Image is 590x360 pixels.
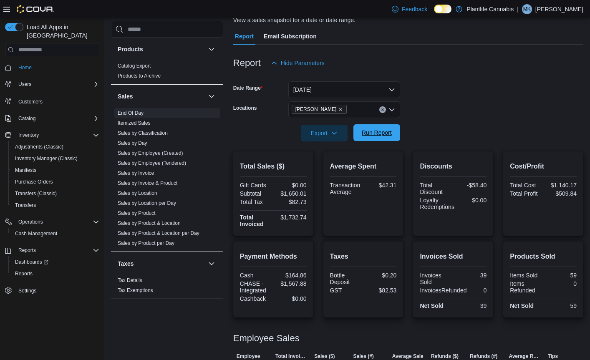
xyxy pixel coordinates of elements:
[365,287,396,294] div: $82.53
[8,164,103,176] button: Manifests
[118,73,161,79] span: Products to Archive
[545,182,577,189] div: $1,140.17
[15,270,33,277] span: Reports
[15,62,99,73] span: Home
[420,197,454,210] div: Loyalty Redemptions
[118,140,147,146] a: Sales by Day
[535,4,583,14] p: [PERSON_NAME]
[12,177,56,187] a: Purchase Orders
[18,64,32,71] span: Home
[2,95,103,107] button: Customers
[12,200,39,210] a: Transfers
[118,150,183,156] a: Sales by Employee (Created)
[12,165,40,175] a: Manifests
[118,190,157,196] span: Sales by Location
[18,115,35,122] span: Catalog
[118,220,181,226] a: Sales by Product & Location
[18,98,43,105] span: Customers
[15,79,35,89] button: Users
[207,91,217,101] button: Sales
[12,229,61,239] a: Cash Management
[118,140,147,146] span: Sales by Day
[402,5,427,13] span: Feedback
[420,182,451,195] div: Total Discount
[12,154,81,164] a: Inventory Manager (Classic)
[237,353,260,360] span: Employee
[118,190,157,196] a: Sales by Location
[233,105,257,111] label: Locations
[118,130,168,136] span: Sales by Classification
[235,28,254,45] span: Report
[240,214,264,227] strong: Total Invoiced
[362,128,392,137] span: Run Report
[8,268,103,279] button: Reports
[470,353,497,360] span: Refunds (#)
[275,190,307,197] div: $1,650.01
[545,190,577,197] div: $509.84
[118,160,186,166] span: Sales by Employee (Tendered)
[111,275,223,299] div: Taxes
[510,161,577,171] h2: Cost/Profit
[510,182,542,189] div: Total Cost
[509,353,541,360] span: Average Refund
[233,333,300,343] h3: Employee Sales
[12,189,60,199] a: Transfers (Classic)
[455,302,487,309] div: 39
[275,214,307,221] div: $1,732.74
[118,240,174,247] span: Sales by Product per Day
[2,113,103,124] button: Catalog
[15,285,99,296] span: Settings
[8,228,103,239] button: Cash Management
[466,4,514,14] p: Plantlife Cannabis
[118,259,134,268] h3: Taxes
[392,353,424,360] span: Average Sale
[545,272,577,279] div: 59
[118,180,177,186] a: Sales by Invoice & Product
[18,81,31,88] span: Users
[15,179,53,185] span: Purchase Orders
[510,272,542,279] div: Items Sold
[15,63,35,73] a: Home
[2,284,103,297] button: Settings
[118,92,205,101] button: Sales
[12,269,36,279] a: Reports
[388,1,431,18] a: Feedback
[12,177,99,187] span: Purchase Orders
[18,287,36,294] span: Settings
[18,247,36,254] span: Reports
[353,124,400,141] button: Run Report
[118,63,151,69] a: Catalog Export
[510,190,542,197] div: Total Profit
[5,58,99,318] nav: Complex example
[118,110,144,116] a: End Of Day
[118,92,133,101] h3: Sales
[207,44,217,54] button: Products
[353,353,373,360] span: Sales (#)
[510,280,542,294] div: Items Refunded
[15,245,39,255] button: Reports
[8,188,103,199] button: Transfers (Classic)
[15,286,40,296] a: Settings
[118,277,142,283] a: Tax Details
[470,287,487,294] div: 0
[12,142,67,152] a: Adjustments (Classic)
[12,154,99,164] span: Inventory Manager (Classic)
[15,190,57,197] span: Transfers (Classic)
[510,302,534,309] strong: Net Sold
[118,120,151,126] a: Itemized Sales
[240,272,272,279] div: Cash
[545,302,577,309] div: 59
[8,141,103,153] button: Adjustments (Classic)
[118,130,168,136] a: Sales by Classification
[455,272,487,279] div: 39
[379,106,386,113] button: Clear input
[431,353,459,360] span: Refunds ($)
[12,142,99,152] span: Adjustments (Classic)
[118,210,156,217] span: Sales by Product
[8,199,103,211] button: Transfers
[15,97,46,107] a: Customers
[207,259,217,269] button: Taxes
[15,217,46,227] button: Operations
[275,199,307,205] div: $82.73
